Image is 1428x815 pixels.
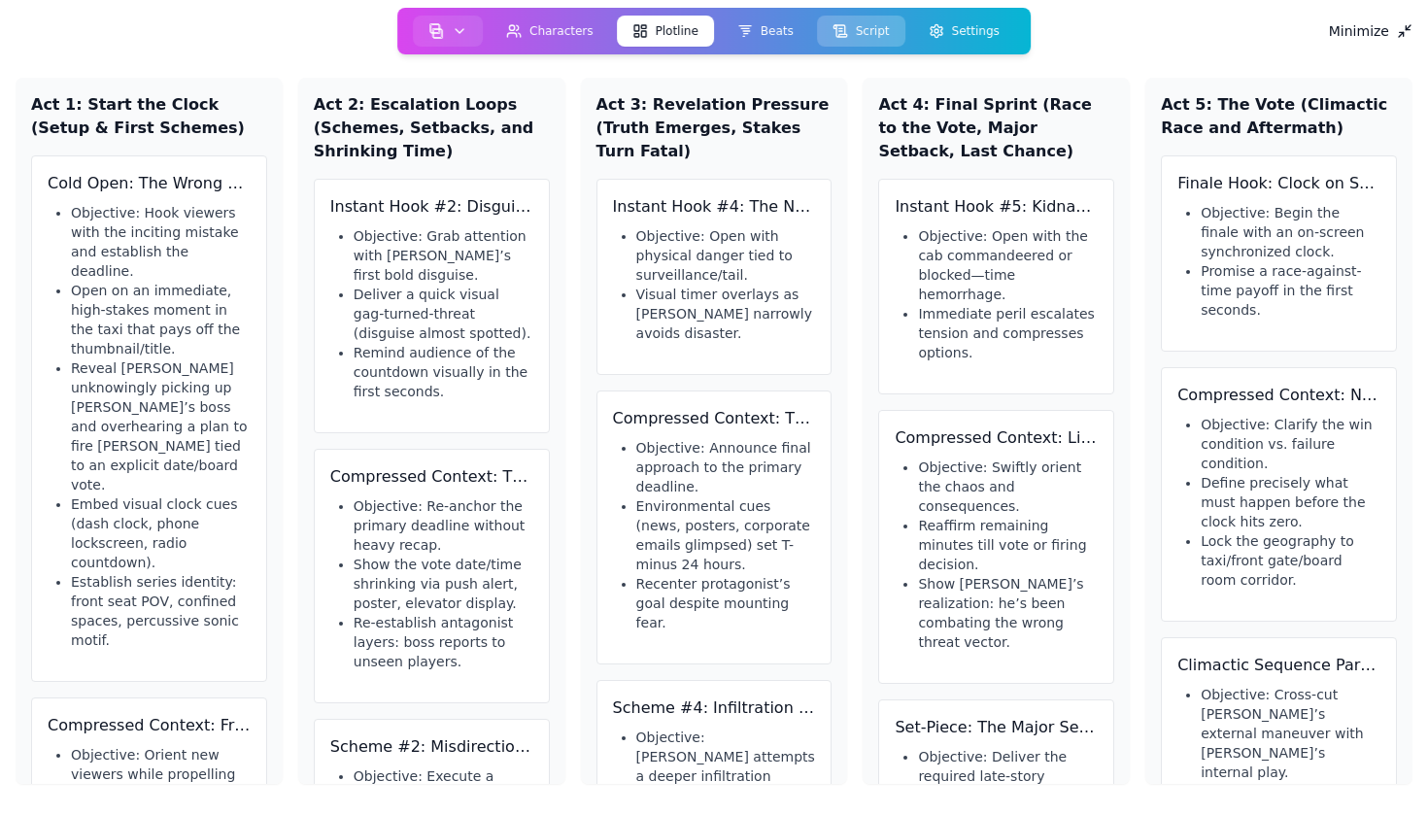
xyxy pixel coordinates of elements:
h3: Scheme #4: Infiltration at [GEOGRAPHIC_DATA] [613,696,816,720]
li: Show [PERSON_NAME]’s realization: he’s been combating the wrong threat vector. [918,574,1098,652]
button: Characters [491,16,609,47]
div: Minimize [1329,23,1412,39]
li: Embed visual clock cues (dash clock, phone lockscreen, radio countdown). [71,494,251,572]
li: Show the vote date/time shrinking via push alert, poster, elevator display. [354,555,533,613]
li: Objective: Open with physical danger tied to surveillance/tail. [636,226,816,285]
h3: Instant Hook #5: Kidnapped Ride [895,195,1098,219]
h3: Climactic Sequence Part 1: Split Objectives [1177,654,1380,677]
a: Script [813,12,909,51]
a: Settings [909,12,1019,51]
li: Objective: Swiftly orient the chaos and consequences. [918,458,1098,516]
h2: Act 5: The Vote (Climactic Race and Aftermath) [1161,93,1397,140]
button: Plotline [617,16,714,47]
li: Deliver a quick visual gag-turned-threat (disguise almost spotted). [354,285,533,343]
h2: Act 2: Escalation Loops (Schemes, Setbacks, and Shrinking Time) [314,93,550,163]
h3: Instant Hook #4: The Near Crash [613,195,816,219]
h2: Act 1: Start the Clock (Setup & First Schemes) [31,93,267,140]
li: Objective: Grab attention with [PERSON_NAME]’s first bold disguise. [354,226,533,285]
li: Objective: Hook viewers with the inciting mistake and establish the deadline. [71,203,251,281]
li: Immediate peril escalates tension and compresses options. [918,304,1098,362]
li: Visual timer overlays as [PERSON_NAME] narrowly avoids disaster. [636,285,816,343]
li: Establish series identity: front seat POV, confined spaces, percussive sonic motif. [71,572,251,650]
h3: Instant Hook #2: Disguise Routine Begins [330,195,533,219]
a: Beats [718,12,813,51]
li: Remind audience of the countdown visually in the first seconds. [354,343,533,401]
img: storyboard [428,23,444,39]
li: Objective: Announce final approach to the primary deadline. [636,438,816,496]
h3: Compressed Context: The Vote Is [DATE] [613,407,816,430]
li: Environmental cues (news, posters, corporate emails glimpsed) set T-minus 24 hours. [636,496,816,574]
h3: Set-Piece: The Major Setback [895,716,1098,739]
h3: Cold Open: The Wrong Passenger [48,172,251,195]
h2: Act 4: Final Sprint (Race to the Vote, Major Setback, Last Chance) [878,93,1114,163]
li: Reveal [PERSON_NAME] unknowingly picking up [PERSON_NAME]’s boss and overhearing a plan to fire [... [71,358,251,494]
li: Objective: [PERSON_NAME] attempts a deeper infiltration leveraging taxi access. [636,728,816,805]
li: Reaffirm remaining minutes till vote or firing decision. [918,516,1098,574]
button: Beats [722,16,809,47]
li: Open on an immediate, high-stakes moment in the taxi that pays off the thumbnail/title. [71,281,251,358]
li: Objective: Begin the finale with an on-screen synchronized clock. [1201,203,1380,261]
li: Objective: Re-anchor the primary deadline without heavy recap. [354,496,533,555]
h2: Act 3: Revelation Pressure (Truth Emerges, Stakes Turn Fatal) [596,93,833,163]
li: Define precisely what must happen before the clock hits zero. [1201,473,1380,531]
h3: Compressed Context: Lines Crossed [895,426,1098,450]
a: Characters [487,12,613,51]
button: Settings [913,16,1015,47]
h3: Compressed Context: No Way Back [1177,384,1380,407]
li: Re-establish antagonist layers: boss reports to unseen players. [354,613,533,671]
h3: Compressed Context: Fractured Bonds [48,714,251,737]
li: Promise a race-against-time payoff in the first seconds. [1201,261,1380,320]
li: Objective: Cross-cut [PERSON_NAME]’s external maneuver with [PERSON_NAME]’s internal play. [1201,685,1380,782]
button: Script [817,16,905,47]
h3: Scheme #2: Misdirection at the Gates [330,735,533,759]
h3: Compressed Context: The Board Vote Looms [330,465,533,489]
h3: Finale Hook: Clock on Screen [1177,172,1380,195]
li: Objective: Clarify the win condition vs. failure condition. [1201,415,1380,473]
a: Plotline [613,12,718,51]
li: Recenter protagonist’s goal despite mounting fear. [636,574,816,632]
li: Lock the geography to taxi/front gate/board room corridor. [1201,531,1380,590]
li: Objective: Orient new viewers while propelling momentum. [71,745,251,803]
li: Objective: Open with the cab commandeered or blocked—time hemorrhage. [918,226,1098,304]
